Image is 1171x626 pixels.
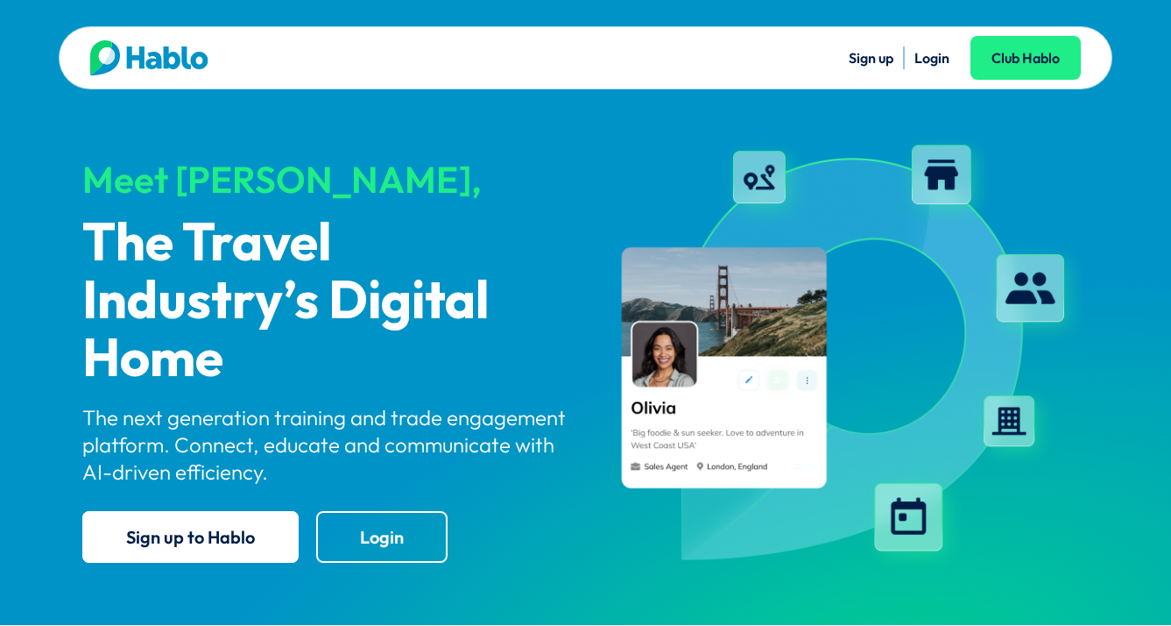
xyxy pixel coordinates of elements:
[82,511,299,563] a: Sign up to Hablo
[90,40,208,75] img: Hablo logo main 2
[82,160,571,200] div: Meet [PERSON_NAME],
[601,131,1090,578] img: hablo-profile-image
[82,404,571,487] p: The next generation training and trade engagement platform. Connect, educate and communicate with...
[914,49,949,67] a: Login
[316,511,448,563] a: Login
[970,36,1081,80] a: Club Hablo
[849,49,893,67] a: Sign up
[82,216,571,389] p: The Travel Industry’s Digital Home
